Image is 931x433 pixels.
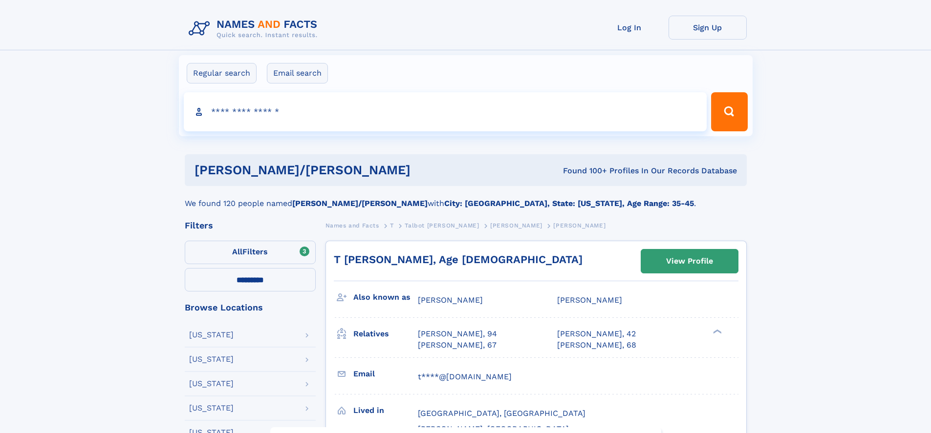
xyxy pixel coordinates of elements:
[666,250,713,272] div: View Profile
[232,247,242,256] span: All
[185,186,747,209] div: We found 120 people named with .
[267,63,328,83] label: Email search
[557,295,622,305] span: [PERSON_NAME]
[195,164,487,176] h1: [PERSON_NAME]/[PERSON_NAME]
[444,199,694,208] b: City: [GEOGRAPHIC_DATA], State: [US_STATE], Age Range: 35-45
[353,402,418,419] h3: Lived in
[185,303,316,312] div: Browse Locations
[405,222,479,229] span: Talbot [PERSON_NAME]
[353,289,418,306] h3: Also known as
[557,329,636,339] a: [PERSON_NAME], 42
[189,380,234,388] div: [US_STATE]
[189,404,234,412] div: [US_STATE]
[418,409,585,418] span: [GEOGRAPHIC_DATA], [GEOGRAPHIC_DATA]
[184,92,707,131] input: search input
[187,63,257,83] label: Regular search
[590,16,669,40] a: Log In
[334,253,583,266] a: T [PERSON_NAME], Age [DEMOGRAPHIC_DATA]
[390,219,394,231] a: T
[353,326,418,342] h3: Relatives
[557,340,636,351] a: [PERSON_NAME], 68
[711,329,722,335] div: ❯
[185,241,316,264] label: Filters
[487,165,737,176] div: Found 100+ Profiles In Our Records Database
[418,295,483,305] span: [PERSON_NAME]
[490,222,542,229] span: [PERSON_NAME]
[189,331,234,339] div: [US_STATE]
[353,366,418,382] h3: Email
[185,221,316,230] div: Filters
[641,249,738,273] a: View Profile
[189,355,234,363] div: [US_STATE]
[553,222,606,229] span: [PERSON_NAME]
[405,219,479,231] a: Talbot [PERSON_NAME]
[418,340,497,351] a: [PERSON_NAME], 67
[418,329,497,339] a: [PERSON_NAME], 94
[185,16,325,42] img: Logo Names and Facts
[490,219,542,231] a: [PERSON_NAME]
[325,219,379,231] a: Names and Facts
[669,16,747,40] a: Sign Up
[711,92,747,131] button: Search Button
[390,222,394,229] span: T
[292,199,428,208] b: [PERSON_NAME]/[PERSON_NAME]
